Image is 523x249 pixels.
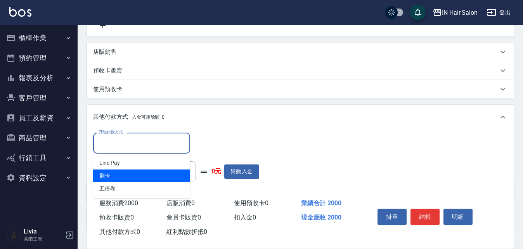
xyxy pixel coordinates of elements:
p: 預收卡販賣 [93,67,122,75]
div: 其他付款方式入金可用餘額: 0 [87,105,514,130]
span: 扣入金 0 [234,214,256,221]
button: 員工及薪資 [3,108,74,128]
button: 商品管理 [3,128,74,148]
button: IN Hair Salon [429,5,481,21]
button: 資料設定 [3,168,74,188]
p: 使用預收卡 [93,85,122,93]
span: 預收卡販賣 0 [99,214,134,221]
label: 其他付款方式 [99,129,123,135]
button: save [410,5,426,20]
p: 其他付款方式 [93,113,165,121]
button: 異動入金 [224,164,259,179]
p: 高階主管 [24,235,63,242]
span: 其他付款方式 0 [99,228,140,235]
button: 報表及分析 [3,68,74,88]
button: 行銷工具 [3,148,74,168]
span: 店販消費 0 [166,199,195,207]
span: 刷卡 [93,169,190,182]
img: Logo [9,7,31,17]
h5: Livia [24,228,63,235]
span: 服務消費 2000 [99,199,138,207]
div: 使用預收卡 [87,80,514,99]
button: 明細 [443,209,473,225]
button: 登出 [484,5,514,20]
span: 現金應收 2000 [301,214,341,221]
button: 客戶管理 [3,88,74,108]
button: 掛單 [378,209,407,225]
img: Person [6,227,22,243]
button: 櫃檯作業 [3,28,74,48]
span: 業績合計 2000 [301,199,341,207]
span: 入金可用餘額: 0 [132,114,165,120]
button: 結帳 [410,209,440,225]
span: Line Pay [93,157,190,169]
span: 五倍卷 [93,182,190,195]
button: 預約管理 [3,48,74,68]
span: 紅利點數折抵 0 [166,228,207,235]
span: 會員卡販賣 0 [166,214,201,221]
div: 店販銷售 [87,43,514,61]
div: IN Hair Salon [442,8,478,17]
p: 店販銷售 [93,48,116,56]
strong: 0元 [211,168,221,176]
div: 預收卡販賣 [87,61,514,80]
span: 使用預收卡 0 [234,199,268,207]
